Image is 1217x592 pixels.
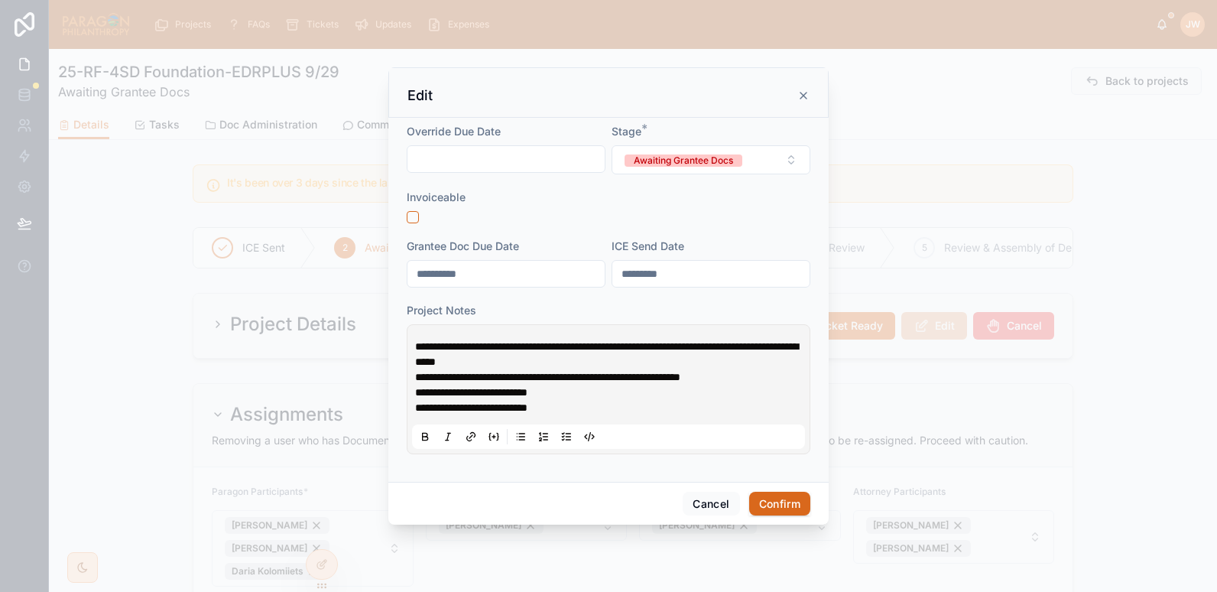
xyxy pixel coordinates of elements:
[407,86,433,105] h3: Edit
[612,145,810,174] button: Select Button
[612,125,641,138] span: Stage
[407,304,476,317] span: Project Notes
[749,492,810,516] button: Confirm
[407,190,466,203] span: Invoiceable
[407,239,519,252] span: Grantee Doc Due Date
[612,239,684,252] span: ICE Send Date
[634,155,733,167] div: Awaiting Grantee Docs
[683,492,739,516] button: Cancel
[407,125,501,138] span: Override Due Date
